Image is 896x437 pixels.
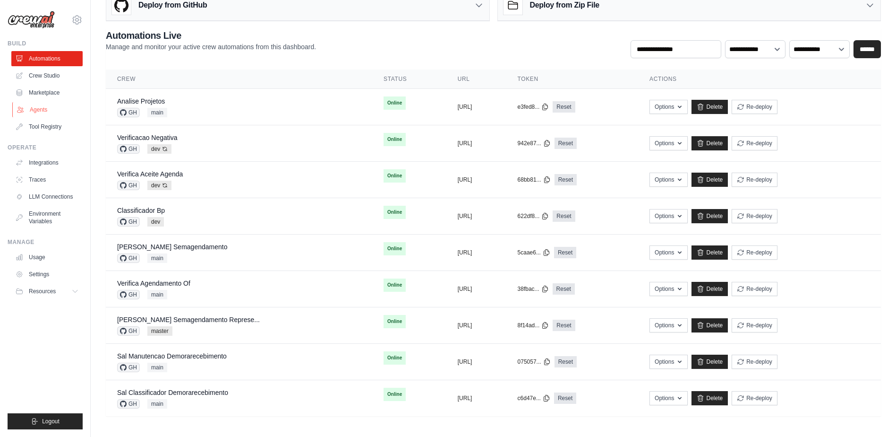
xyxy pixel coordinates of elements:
[555,356,577,367] a: Reset
[518,249,550,256] button: 5caae6...
[11,189,83,204] a: LLM Connections
[691,173,728,187] a: Delete
[117,280,190,287] a: Verifica Agendamento Of
[147,253,167,263] span: main
[553,210,575,222] a: Reset
[384,96,406,110] span: Online
[106,42,316,52] p: Manage and monitor your active crew automations from this dashboard.
[147,363,167,372] span: main
[11,51,83,66] a: Automations
[649,245,688,260] button: Options
[117,290,140,299] span: GH
[117,253,140,263] span: GH
[11,172,83,187] a: Traces
[8,238,83,246] div: Manage
[117,144,140,154] span: GH
[147,290,167,299] span: main
[732,136,777,150] button: Re-deploy
[117,108,140,117] span: GH
[29,288,56,295] span: Resources
[649,209,688,223] button: Options
[8,413,83,429] button: Logout
[691,318,728,332] a: Delete
[384,242,406,255] span: Online
[117,97,165,105] a: Analise Projetos
[732,318,777,332] button: Re-deploy
[117,170,183,178] a: Verifica Aceite Agenda
[553,283,575,295] a: Reset
[691,355,728,369] a: Delete
[117,134,178,141] a: Verificacao Negativa
[8,144,83,151] div: Operate
[11,250,83,265] a: Usage
[649,136,688,150] button: Options
[12,102,84,117] a: Agents
[638,70,881,89] th: Actions
[732,355,777,369] button: Re-deploy
[691,100,728,114] a: Delete
[117,352,227,360] a: Sal Manutencao Demorarecebimento
[691,209,728,223] a: Delete
[11,267,83,282] a: Settings
[384,133,406,146] span: Online
[384,351,406,365] span: Online
[384,279,406,292] span: Online
[553,101,575,113] a: Reset
[147,399,167,409] span: main
[11,206,83,229] a: Environment Variables
[117,363,140,372] span: GH
[117,217,140,227] span: GH
[732,100,777,114] button: Re-deploy
[117,326,140,336] span: GH
[518,140,551,147] button: 942e87...
[147,108,167,117] span: main
[649,355,688,369] button: Options
[8,40,83,47] div: Build
[106,70,372,89] th: Crew
[555,138,577,149] a: Reset
[384,169,406,183] span: Online
[649,282,688,296] button: Options
[732,282,777,296] button: Re-deploy
[117,243,227,251] a: [PERSON_NAME] Semagendamento
[691,136,728,150] a: Delete
[732,209,777,223] button: Re-deploy
[518,358,551,366] button: 075057...
[384,388,406,401] span: Online
[147,217,164,227] span: dev
[117,316,260,323] a: [PERSON_NAME] Semagendamento Represe...
[446,70,506,89] th: URL
[147,326,172,336] span: master
[11,155,83,170] a: Integrations
[518,285,549,293] button: 38fbac...
[117,389,228,396] a: Sal Classificador Demorarecebimento
[8,11,55,29] img: Logo
[518,322,549,329] button: 8f14ad...
[732,391,777,405] button: Re-deploy
[147,181,171,190] span: dev
[518,176,551,184] button: 68bb81...
[11,284,83,299] button: Resources
[106,29,316,42] h2: Automations Live
[732,173,777,187] button: Re-deploy
[117,207,165,214] a: Classificador Bp
[11,119,83,134] a: Tool Registry
[554,247,576,258] a: Reset
[518,212,549,220] button: 622df8...
[554,393,576,404] a: Reset
[147,144,171,154] span: dev
[506,70,639,89] th: Token
[384,206,406,219] span: Online
[518,394,550,402] button: c6d47e...
[384,315,406,328] span: Online
[649,391,688,405] button: Options
[518,103,549,111] button: e3fed8...
[553,320,575,331] a: Reset
[11,68,83,83] a: Crew Studio
[42,418,60,425] span: Logout
[691,391,728,405] a: Delete
[649,318,688,332] button: Options
[372,70,446,89] th: Status
[555,174,577,185] a: Reset
[117,399,140,409] span: GH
